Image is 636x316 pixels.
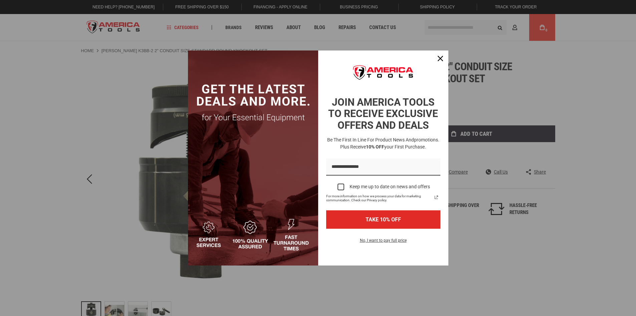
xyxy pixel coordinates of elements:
[542,295,636,316] iframe: LiveChat chat widget
[350,184,430,190] div: Keep me up to date on news and offers
[366,144,384,149] strong: 10% OFF
[326,159,440,176] input: Email field
[326,210,440,229] button: TAKE 10% OFF
[432,193,440,201] svg: link icon
[326,194,432,202] span: For more information on how we process your data for marketing communication. Check our Privacy p...
[325,136,442,150] h3: Be the first in line for product news and
[432,50,448,67] button: Close
[355,237,412,248] button: No, I want to pay full price
[438,56,443,61] svg: close icon
[328,96,438,131] strong: JOIN AMERICA TOOLS TO RECEIVE EXCLUSIVE OFFERS AND DEALS
[432,193,440,201] a: Read our Privacy Policy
